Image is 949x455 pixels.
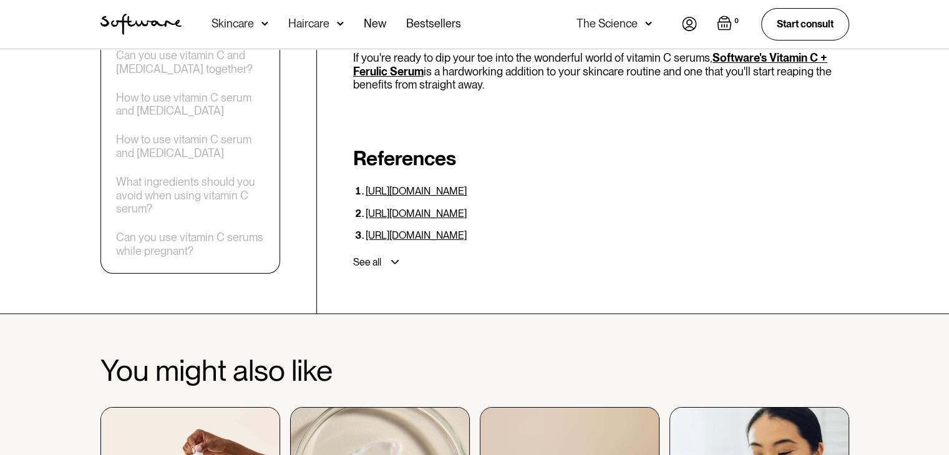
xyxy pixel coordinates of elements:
a: home [100,14,182,35]
a: Can you use vitamin C serums while pregnant? [116,231,265,257]
img: arrow down [337,17,344,30]
a: [URL][DOMAIN_NAME] [366,208,467,219]
h2: References [353,146,849,170]
img: arrow down [645,17,652,30]
div: Haircare [288,17,329,30]
div: The Science [577,17,638,30]
div: Skincare [212,17,254,30]
img: Software Logo [100,14,182,35]
div: See all [353,256,381,269]
a: How to use vitamin C serum and [MEDICAL_DATA] [116,133,265,160]
a: What ingredients should you avoid when using vitamin C serum? [116,175,265,216]
a: [URL][DOMAIN_NAME] [366,185,467,197]
img: arrow down [261,17,268,30]
a: Can you use vitamin C and [MEDICAL_DATA] together? [116,49,265,75]
a: How to use vitamin C serum and [MEDICAL_DATA] [116,91,265,118]
a: Open empty cart [717,16,741,33]
a: [URL][DOMAIN_NAME] [366,229,467,241]
h2: You might also like [100,354,849,387]
p: If you're ready to dip your toe into the wonderful world of vitamin C serums, is a hardworking ad... [353,51,849,92]
div: 0 [732,16,741,27]
a: Software's Vitamin C + Ferulic Serum [353,51,827,78]
a: Start consult [761,8,849,40]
